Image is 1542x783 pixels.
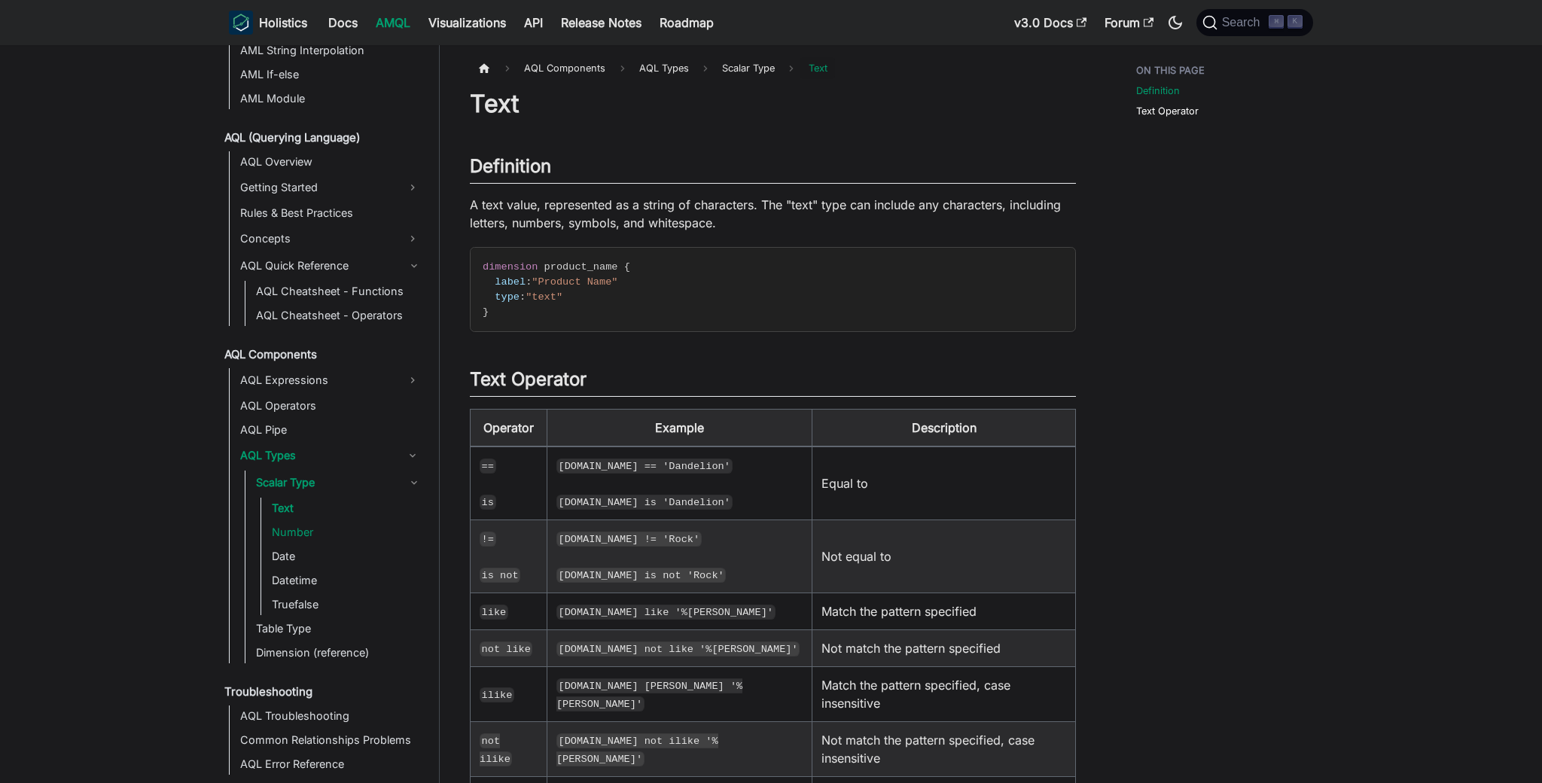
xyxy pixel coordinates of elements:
th: Operator [471,410,547,447]
a: AQL Overview [236,151,426,172]
button: Expand sidebar category 'Getting Started' [399,175,426,200]
a: AML If-else [236,64,426,85]
code: not like [480,641,532,657]
span: "Product Name" [532,276,617,288]
a: Text Operator [1136,104,1199,118]
a: AQL Cheatsheet - Functions [251,281,426,302]
a: Getting Started [236,175,399,200]
a: Common Relationships Problems [236,730,426,751]
b: Holistics [259,14,307,32]
span: label [495,276,526,288]
a: Rules & Best Practices [236,203,426,224]
a: Scalar Type [251,471,426,495]
th: Example [547,410,812,447]
th: Description [812,410,1076,447]
span: AQL Components [517,57,613,79]
a: Visualizations [419,11,515,35]
span: : [526,276,532,288]
span: Text [800,57,834,79]
span: type [495,291,520,303]
h2: Text Operator [470,368,1076,397]
span: AQL Types [639,62,689,74]
a: Datetime [267,570,426,591]
span: Search [1217,16,1269,29]
a: AML String Interpolation [236,40,426,61]
span: "text" [526,291,562,303]
code: is not [480,568,520,583]
a: Dimension (reference) [251,642,426,663]
a: Date [267,546,426,567]
code: is [480,495,496,510]
a: AQL Troubleshooting [236,705,426,727]
a: AQL Error Reference [236,754,426,775]
code: [DOMAIN_NAME] != 'Rock' [556,532,702,547]
code: like [480,605,508,620]
span: dimension [483,261,538,273]
td: Match the pattern specified [812,593,1076,630]
td: Match the pattern specified, case insensitive [812,667,1076,722]
kbd: ⌘ [1269,15,1284,29]
a: AQL Quick Reference [236,254,426,278]
span: } [483,306,489,318]
span: product_name [544,261,618,273]
span: Scalar Type [715,57,782,79]
button: Expand sidebar category 'AQL Expressions' [399,368,426,392]
a: AQL Types [236,443,399,468]
button: Search (Command+K) [1196,9,1313,36]
h2: Definition [470,155,1076,184]
a: Troubleshooting [220,681,426,702]
a: AQL (Querying Language) [220,127,426,148]
code: [DOMAIN_NAME] not ilike '%[PERSON_NAME]' [556,733,718,766]
img: Holistics [229,11,253,35]
p: A text value, represented as a string of characters. The "text" type can include any characters, ... [470,196,1076,232]
a: Definition [1136,84,1180,98]
code: [DOMAIN_NAME] like '%[PERSON_NAME]' [556,605,776,620]
code: [DOMAIN_NAME] is not 'Rock' [556,568,726,583]
a: AQL Expressions [236,368,399,392]
a: v3.0 Docs [1005,11,1096,35]
a: Concepts [236,227,399,251]
a: AQL Types [632,57,696,79]
td: Not match the pattern specified, case insensitive [812,722,1076,777]
a: Release Notes [552,11,651,35]
code: [DOMAIN_NAME] not like '%[PERSON_NAME]' [556,641,800,657]
span: { [624,261,630,273]
a: Home page [470,57,498,79]
td: Equal to [812,446,1076,520]
code: == [480,459,496,474]
a: Text [267,498,426,519]
h1: Text [470,89,1076,119]
a: Number [267,522,426,543]
a: AQL Cheatsheet - Operators [251,305,426,326]
a: Forum [1096,11,1163,35]
a: AQL Operators [236,395,426,416]
code: [DOMAIN_NAME] [PERSON_NAME] '%[PERSON_NAME]' [556,678,742,711]
kbd: K [1288,15,1303,29]
button: Switch between dark and light mode (currently dark mode) [1163,11,1187,35]
nav: Breadcrumbs [470,57,1076,79]
code: [DOMAIN_NAME] is 'Dandelion' [556,495,733,510]
a: API [515,11,552,35]
nav: Docs sidebar [214,45,440,783]
code: not ilike [480,733,512,766]
a: AQL Components [220,344,426,365]
a: Docs [319,11,367,35]
a: HolisticsHolistics [229,11,307,35]
a: Roadmap [651,11,723,35]
a: Table Type [251,618,426,639]
a: AML Module [236,88,426,109]
button: Collapse sidebar category 'AQL Types' [399,443,426,468]
td: Not match the pattern specified [812,630,1076,667]
a: AQL Pipe [236,419,426,440]
td: Not equal to [812,520,1076,593]
code: ilike [480,687,514,702]
code: != [480,532,496,547]
span: : [520,291,526,303]
a: Truefalse [267,594,426,615]
button: Expand sidebar category 'Concepts' [399,227,426,251]
a: AMQL [367,11,419,35]
code: [DOMAIN_NAME] == 'Dandelion' [556,459,733,474]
